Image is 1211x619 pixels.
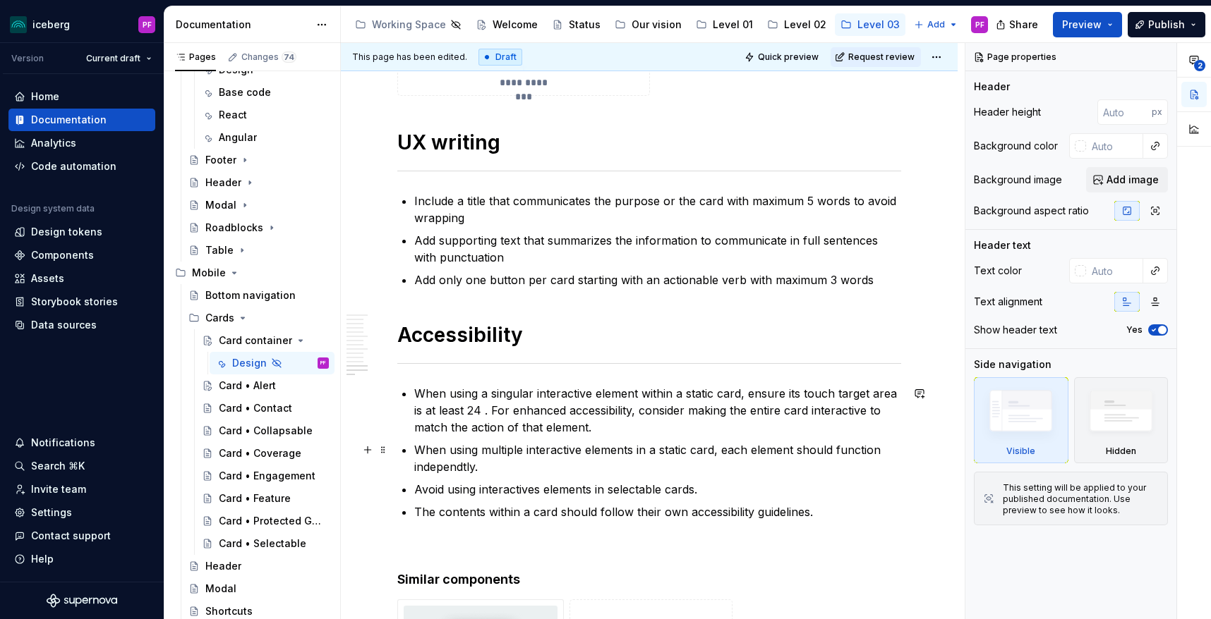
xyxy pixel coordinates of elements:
[349,11,907,39] div: Page tree
[609,13,687,36] a: Our vision
[1107,173,1159,187] span: Add image
[31,136,76,150] div: Analytics
[397,130,901,155] h1: UX writing
[1074,377,1169,463] div: Hidden
[8,548,155,570] button: Help
[1009,18,1038,32] span: Share
[414,385,901,436] p: When using a singular interactive element within a static card, ensure its touch target area is a...
[31,90,59,104] div: Home
[910,15,963,35] button: Add
[183,149,335,171] a: Footer
[196,329,335,352] a: Card container
[974,295,1042,309] div: Text alignment
[397,322,901,348] h1: Accessibility
[8,244,155,266] a: Components
[219,379,276,393] div: Card • Alert
[414,271,901,288] p: Add only one button per card starting with an actionable verb with maximum 3 words
[219,424,313,438] div: Card • Collapsable
[219,537,306,551] div: Card • Selectable
[196,374,335,397] a: Card • Alert
[205,176,241,190] div: Header
[1097,99,1152,125] input: Auto
[414,232,901,266] p: Add supporting text that summarizes the information to communicate in full sentences with punctua...
[175,51,216,63] div: Pages
[205,604,253,618] div: Shortcuts
[8,478,155,501] a: Invite team
[241,51,296,63] div: Changes
[569,18,601,32] div: Status
[8,525,155,547] button: Contact support
[31,318,97,332] div: Data sources
[47,594,117,608] svg: Supernova Logo
[470,13,543,36] a: Welcome
[192,266,226,280] div: Mobile
[31,159,116,173] div: Code automation
[3,9,161,39] button: icebergPF
[414,192,901,226] p: Include a title that communicates the purpose or the card with maximum 5 words to avoid wrapping
[974,105,1041,119] div: Header height
[989,12,1047,37] button: Share
[974,238,1031,252] div: Header text
[205,221,263,235] div: Roadblocks
[31,482,86,496] div: Invite team
[31,459,85,473] div: Search ⌘K
[176,18,309,32] div: Documentation
[848,51,915,63] span: Request review
[11,203,95,214] div: Design system data
[31,113,107,127] div: Documentation
[1126,324,1143,336] label: Yes
[219,491,291,505] div: Card • Feature
[205,288,296,302] div: Bottom navigation
[1106,446,1136,457] div: Hidden
[219,446,301,460] div: Card • Coverage
[219,514,326,528] div: Card • Protected Good
[1003,482,1159,516] div: This setting will be applied to your published documentation. Use preview to see how it looks.
[86,53,140,64] span: Current draft
[320,356,326,370] div: PF
[414,503,901,520] p: The contents within a card should follow their own accessibility guidelines.
[31,248,94,262] div: Components
[183,307,335,329] div: Cards
[196,397,335,419] a: Card • Contact
[196,104,335,126] a: React
[143,19,152,30] div: PF
[8,431,155,454] button: Notifications
[1128,12,1205,37] button: Publish
[1053,12,1122,37] button: Preview
[219,108,247,122] div: React
[927,19,945,30] span: Add
[761,13,832,36] a: Level 02
[31,436,95,450] div: Notifications
[478,49,522,66] div: Draft
[1006,446,1035,457] div: Visible
[196,81,335,104] a: Base code
[31,295,118,309] div: Storybook stories
[8,155,155,178] a: Code automation
[219,130,257,145] div: Angular
[414,441,901,475] p: When using multiple interactive elements in a static card, each element should function independtly.
[1086,133,1143,159] input: Auto
[1086,167,1168,192] button: Add image
[974,139,1058,153] div: Background color
[857,18,900,32] div: Level 03
[183,216,335,239] a: Roadblocks
[974,264,1022,278] div: Text color
[1086,258,1143,283] input: Auto
[219,333,292,348] div: Card container
[31,225,102,239] div: Design tokens
[196,510,335,532] a: Card • Protected Good
[205,243,234,257] div: Table
[219,85,271,99] div: Base code
[974,377,1068,463] div: Visible
[1152,106,1162,118] p: px
[282,51,296,63] span: 74
[196,419,335,442] a: Card • Collapsable
[205,582,236,596] div: Modal
[414,481,901,498] p: Avoid using interactives elements in selectable cards.
[831,47,921,67] button: Request review
[183,577,335,600] a: Modal
[397,571,901,588] h4: Similar components
[205,311,234,325] div: Cards
[349,13,467,36] a: Working Space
